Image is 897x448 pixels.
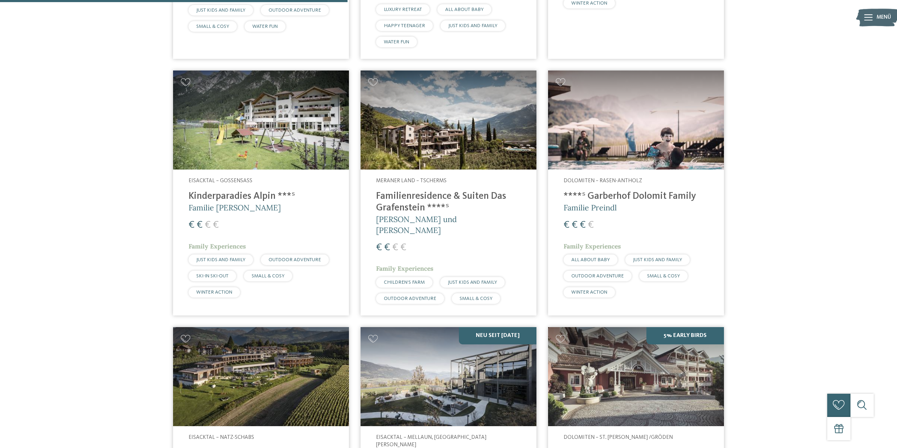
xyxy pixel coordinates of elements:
[361,327,536,426] img: Familienhotels gesucht? Hier findet ihr die besten!
[376,243,382,253] span: €
[548,70,724,315] a: Familienhotels gesucht? Hier findet ihr die besten! Dolomiten – Rasen-Antholz ****ˢ Garberhof Dol...
[384,23,425,28] span: HAPPY TEENAGER
[448,280,497,285] span: JUST KIDS AND FAMILY
[173,70,349,170] img: Kinderparadies Alpin ***ˢ
[205,220,211,230] span: €
[564,242,621,250] span: Family Experiences
[189,435,254,440] span: Eisacktal – Natz-Schabs
[189,191,333,202] h4: Kinderparadies Alpin ***ˢ
[189,178,252,184] span: Eisacktal – Gossensass
[392,243,398,253] span: €
[376,178,447,184] span: Meraner Land – Tscherms
[376,435,486,448] span: Eisacktal – Mellaun, [GEOGRAPHIC_DATA][PERSON_NAME]
[564,191,708,202] h4: ****ˢ Garberhof Dolomit Family
[564,178,642,184] span: Dolomiten – Rasen-Antholz
[384,7,422,12] span: LUXURY RETREAT
[197,220,203,230] span: €
[252,274,284,278] span: SMALL & COSY
[196,257,245,262] span: JUST KIDS AND FAMILY
[633,257,682,262] span: JUST KIDS AND FAMILY
[361,70,536,315] a: Familienhotels gesucht? Hier findet ihr die besten! Meraner Land – Tscherms Familienresidence & S...
[269,8,321,13] span: OUTDOOR ADVENTURE
[564,435,673,440] span: Dolomiten – St. [PERSON_NAME] /Gröden
[571,257,610,262] span: ALL ABOUT BABY
[189,203,281,213] span: Familie [PERSON_NAME]
[252,24,278,29] span: WATER FUN
[647,274,680,278] span: SMALL & COSY
[189,242,246,250] span: Family Experiences
[548,327,724,426] img: Family Spa Grand Hotel Cavallino Bianco ****ˢ
[196,24,229,29] span: SMALL & COSY
[571,290,607,295] span: WINTER ACTION
[445,7,484,12] span: ALL ABOUT BABY
[173,70,349,315] a: Familienhotels gesucht? Hier findet ihr die besten! Eisacktal – Gossensass Kinderparadies Alpin *...
[548,70,724,170] img: Familienhotels gesucht? Hier findet ihr die besten!
[376,264,434,272] span: Family Experiences
[448,23,497,28] span: JUST KIDS AND FAMILY
[376,214,457,235] span: [PERSON_NAME] und [PERSON_NAME]
[384,39,409,44] span: WATER FUN
[571,274,624,278] span: OUTDOOR ADVENTURE
[213,220,219,230] span: €
[384,280,425,285] span: CHILDREN’S FARM
[571,1,607,6] span: WINTER ACTION
[376,191,521,214] h4: Familienresidence & Suiten Das Grafenstein ****ˢ
[196,290,232,295] span: WINTER ACTION
[361,70,536,170] img: Familienhotels gesucht? Hier findet ihr die besten!
[460,296,492,301] span: SMALL & COSY
[580,220,586,230] span: €
[189,220,195,230] span: €
[400,243,406,253] span: €
[196,8,245,13] span: JUST KIDS AND FAMILY
[196,274,228,278] span: SKI-IN SKI-OUT
[572,220,578,230] span: €
[384,243,390,253] span: €
[173,327,349,426] img: Familienhotels gesucht? Hier findet ihr die besten!
[564,220,570,230] span: €
[564,203,617,213] span: Familie Preindl
[384,296,436,301] span: OUTDOOR ADVENTURE
[588,220,594,230] span: €
[269,257,321,262] span: OUTDOOR ADVENTURE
